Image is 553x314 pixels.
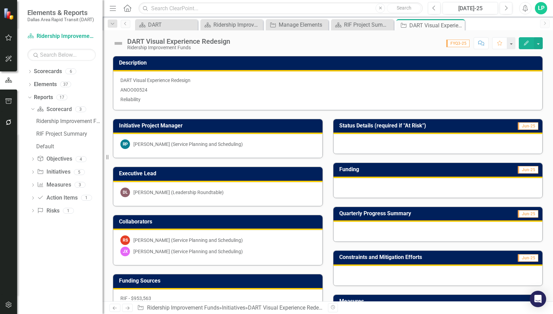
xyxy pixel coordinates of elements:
h3: Quarterly Progress Summary [339,210,493,217]
h3: Status Details (required if "At Risk") [339,123,500,129]
div: Ridership Improvement Funds [213,21,261,29]
h3: Funding [339,166,436,173]
div: [DATE]-25 [445,4,496,13]
p: ANOO00524 [120,85,535,95]
div: [PERSON_NAME] (Service Planning and Scheduling) [133,141,243,148]
div: [PERSON_NAME] (Service Planning and Scheduling) [133,237,243,244]
span: Jun-25 [518,210,538,218]
button: Search [387,3,421,13]
p: Reliability [120,95,535,103]
span: FYQ3-25 [446,40,470,47]
a: RIF Project Summary [333,21,392,29]
a: Elements [34,81,57,88]
span: Jun-25 [518,166,538,174]
input: Search Below... [27,49,96,61]
h3: Executive Lead [119,170,319,177]
div: DL [120,188,130,197]
p: DART Visual Experience Redesign [120,77,535,85]
button: LP [535,2,547,14]
div: DART Visual Experience Redesign [248,304,329,311]
a: Ridership Improvement Funds [35,115,103,126]
a: RIF Project Summary [35,128,103,139]
h3: Description [119,60,539,66]
h3: Funding Sources [119,278,319,284]
div: DART Visual Experience Redesign [409,21,463,30]
span: Search [397,5,411,11]
a: Reports [34,94,53,101]
div: RIF Project Summary [344,21,392,29]
span: Jun-25 [518,122,538,130]
img: ClearPoint Strategy [3,8,15,20]
span: Elements & Reports [27,9,94,17]
img: Not Defined [113,38,124,49]
div: RIF Project Summary [36,131,103,137]
a: Ridership Improvement Funds [27,32,96,40]
div: 3 [75,106,86,112]
div: 3 [75,182,85,188]
div: RS [120,235,130,245]
div: 6 [65,69,76,74]
div: 4 [76,156,87,162]
h3: Measures [339,298,539,304]
a: Objectives [37,155,72,163]
a: Manage Elements [267,21,327,29]
div: [PERSON_NAME] (Service Planning and Scheduling) [133,248,243,255]
div: 5 [74,169,85,175]
div: 1 [63,208,74,214]
h3: Collaborators [119,219,319,225]
small: Dallas Area Rapid Transit (DART) [27,17,94,22]
div: 37 [60,82,71,87]
button: [DATE]-25 [443,2,498,14]
span: Jun-25 [518,254,538,262]
div: DART Visual Experience Redesign [127,38,230,45]
div: Default [36,144,103,150]
div: » » [137,304,322,312]
a: Initiatives [222,304,245,311]
h3: Initiative Project Manager [119,123,319,129]
a: Ridership Improvement Funds [147,304,219,311]
a: Action Items [37,194,77,202]
input: Search ClearPoint... [139,2,423,14]
div: RP [120,139,130,149]
a: Default [35,141,103,152]
a: Scorecard [37,106,71,113]
div: 1 [81,195,92,201]
div: JX [120,247,130,256]
a: Measures [37,181,71,189]
h3: Constraints and Mitigation Efforts [339,254,498,260]
a: DART [137,21,196,29]
div: [PERSON_NAME] (Leadership Roundtable) [133,189,224,196]
p: RIF - $953,563 [120,295,315,302]
div: Ridership Improvement Funds [127,45,230,50]
div: DART [148,21,196,29]
a: Risks [37,207,59,215]
a: Initiatives [37,168,70,176]
div: Manage Elements [279,21,327,29]
a: Ridership Improvement Funds [202,21,261,29]
div: Ridership Improvement Funds [36,118,103,124]
a: Scorecards [34,68,62,76]
div: 17 [56,94,67,100]
div: Open Intercom Messenger [530,291,546,307]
